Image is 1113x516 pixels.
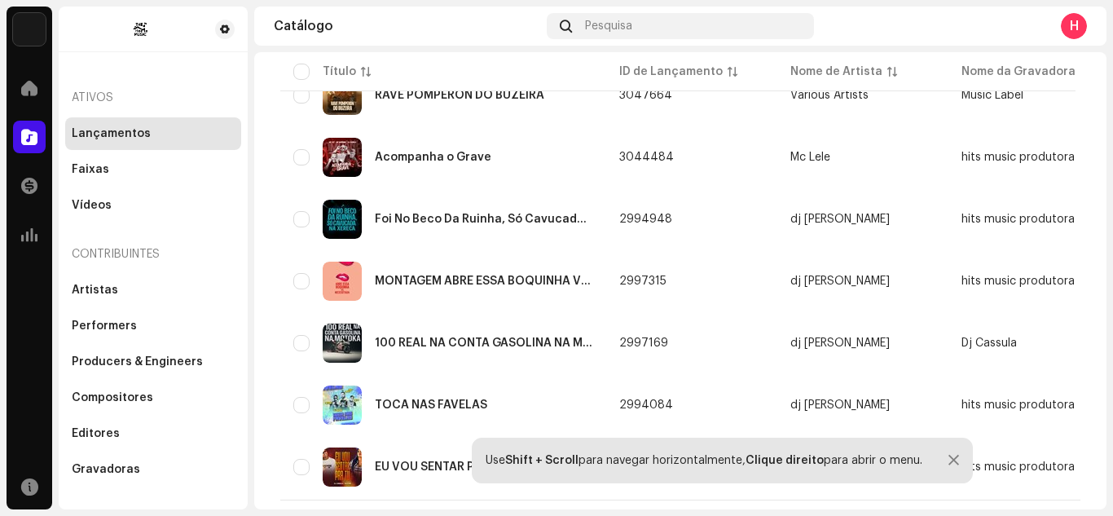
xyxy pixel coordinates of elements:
[961,152,1075,163] span: hits music produtora
[790,90,935,101] span: Various Artists
[72,284,118,297] div: Artistas
[65,417,241,450] re-m-nav-item: Editores
[961,276,1075,287] span: hits music produtora
[486,454,922,467] div: Use para navegar horizontalmente, para abrir o menu.
[323,200,362,239] img: 63797276-c21b-48ad-9e07-25ff14647241
[375,90,544,101] div: RAVE POMPERON DO BUZEIRA
[746,455,824,466] strong: Clique direito
[790,276,890,287] div: dj [PERSON_NAME]
[790,337,935,349] span: dj cassula
[790,399,935,411] span: dj cassula
[619,214,672,225] span: 2994948
[323,448,362,487] img: d56793eb-c841-4423-b84f-832d4b42a32b
[619,90,672,101] span: 3047664
[72,127,151,140] div: Lançamentos
[65,235,241,274] re-a-nav-header: Contribuintes
[323,386,362,425] img: 39aff379-d245-4ee7-8d5d-c33b134794d2
[323,64,356,80] div: Título
[375,399,487,411] div: TOCA NAS FAVELAS
[72,20,209,39] img: f599b786-36f7-43ff-9e93-dc84791a6e00
[961,337,1017,349] span: Dj Cassula
[72,391,153,404] div: Compositores
[13,13,46,46] img: c86870aa-2232-4ba3-9b41-08f587110171
[65,310,241,342] re-m-nav-item: Performers
[619,337,668,349] span: 2997169
[375,214,593,225] div: Foi No Beco Da Ruinha, Só Cavucada Na Xereka
[790,152,935,163] span: Mc Lele
[619,399,673,411] span: 2994084
[274,20,540,33] div: Catálogo
[585,20,632,33] span: Pesquisa
[65,346,241,378] re-m-nav-item: Producers & Engineers
[961,461,1075,473] span: hits music produtora
[375,461,508,473] div: EU VOU SENTAR PRA TU
[961,90,1023,101] span: Music Label
[790,214,935,225] span: dj cassula
[375,337,593,349] div: 100 REAL NA CONTA GASOLINA NA MOTOCA
[619,152,674,163] span: 3044484
[72,355,203,368] div: Producers & Engineers
[72,163,109,176] div: Faixas
[790,90,869,101] div: Various Artists
[961,214,1075,225] span: hits music produtora
[619,64,723,80] div: ID de Lançamento
[323,262,362,301] img: d7b41849-1fc3-4a66-83b6-8c9b16968283
[619,276,666,287] span: 2997315
[961,64,1076,80] div: Nome da Gravadora
[72,320,137,333] div: Performers
[65,153,241,186] re-m-nav-item: Faixas
[505,455,578,466] strong: Shift + Scroll
[65,78,241,117] re-a-nav-header: Ativos
[375,276,593,287] div: MONTAGEM ABRE ESSA BOQUINHA VS NECESSITADA
[1061,13,1087,39] div: H
[65,381,241,414] re-m-nav-item: Compositores
[323,324,362,363] img: e35a1e2d-9d1a-4ed5-965d-e978dd5c721b
[375,152,491,163] div: Acompanha o Grave
[323,76,362,115] img: 7e1ebcb5-bfa5-4c3a-a1ca-f461da049a06
[72,427,120,440] div: Editores
[790,399,890,411] div: dj [PERSON_NAME]
[65,453,241,486] re-m-nav-item: Gravadoras
[790,214,890,225] div: dj [PERSON_NAME]
[961,399,1075,411] span: hits music produtora
[790,152,830,163] div: Mc Lele
[790,276,935,287] span: dj cassula
[65,117,241,150] re-m-nav-item: Lançamentos
[790,64,882,80] div: Nome de Artista
[65,189,241,222] re-m-nav-item: Vídeos
[72,463,140,476] div: Gravadoras
[72,199,112,212] div: Vídeos
[65,274,241,307] re-m-nav-item: Artistas
[790,337,890,349] div: dj [PERSON_NAME]
[323,138,362,177] img: 693ab792-a805-4f7d-8ccc-40ade8ad25b2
